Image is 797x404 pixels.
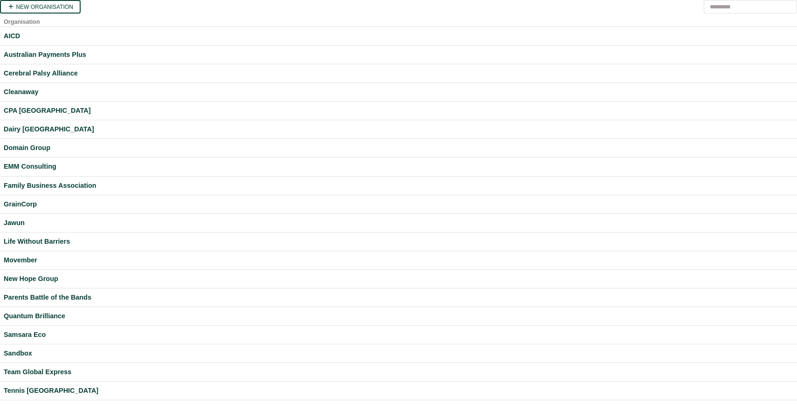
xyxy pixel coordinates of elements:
[4,124,793,135] a: Dairy [GEOGRAPHIC_DATA]
[4,329,793,340] a: Samsara Eco
[4,68,793,79] a: Cerebral Palsy Alliance
[4,180,793,191] a: Family Business Association
[4,311,793,322] a: Quantum Brilliance
[4,236,793,247] a: Life Without Barriers
[4,292,793,303] a: Parents Battle of the Bands
[4,367,793,377] a: Team Global Express
[4,199,793,210] a: GrainCorp
[4,31,793,41] a: AICD
[4,274,793,284] a: New Hope Group
[4,348,793,359] a: Sandbox
[4,143,793,153] a: Domain Group
[4,255,793,266] a: Movember
[4,161,793,172] a: EMM Consulting
[4,87,793,97] a: Cleanaway
[4,218,793,228] a: Jawun
[4,49,793,60] a: Australian Payments Plus
[4,385,793,396] a: Tennis [GEOGRAPHIC_DATA]
[4,105,793,116] a: CPA [GEOGRAPHIC_DATA]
